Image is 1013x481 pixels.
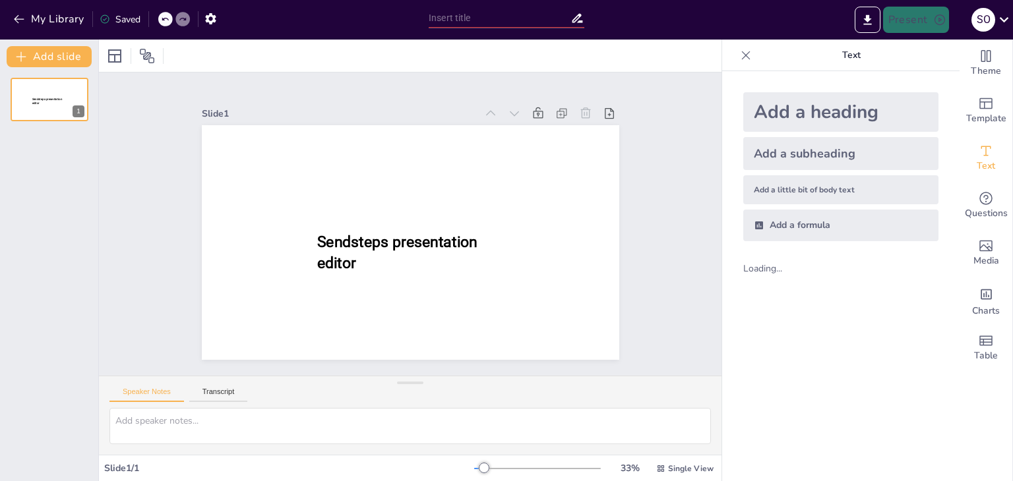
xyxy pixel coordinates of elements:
[971,7,995,33] button: S O
[971,8,995,32] div: S O
[104,45,125,67] div: Layout
[960,182,1012,229] div: Get real-time input from your audience
[971,64,1001,78] span: Theme
[104,462,474,474] div: Slide 1 / 1
[202,107,477,120] div: Slide 1
[960,40,1012,87] div: Change the overall theme
[139,48,155,64] span: Position
[11,78,88,121] div: 1
[7,46,92,67] button: Add slide
[614,462,646,474] div: 33 %
[317,233,477,271] span: Sendsteps presentation editor
[977,159,995,173] span: Text
[972,304,1000,318] span: Charts
[743,137,938,170] div: Add a subheading
[756,40,946,71] p: Text
[973,254,999,268] span: Media
[109,387,184,402] button: Speaker Notes
[743,262,805,275] div: Loading...
[189,387,248,402] button: Transcript
[668,463,714,474] span: Single View
[743,175,938,204] div: Add a little bit of body text
[974,349,998,363] span: Table
[960,134,1012,182] div: Add text boxes
[429,9,570,28] input: Insert title
[855,7,880,33] button: Export to PowerPoint
[960,277,1012,324] div: Add charts and graphs
[73,105,84,117] div: 1
[743,92,938,132] div: Add a heading
[966,111,1006,126] span: Template
[883,7,949,33] button: Present
[965,206,1008,221] span: Questions
[960,87,1012,134] div: Add ready made slides
[960,324,1012,372] div: Add a table
[743,210,938,241] div: Add a formula
[960,229,1012,277] div: Add images, graphics, shapes or video
[100,13,140,26] div: Saved
[10,9,90,30] button: My Library
[32,98,62,105] span: Sendsteps presentation editor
